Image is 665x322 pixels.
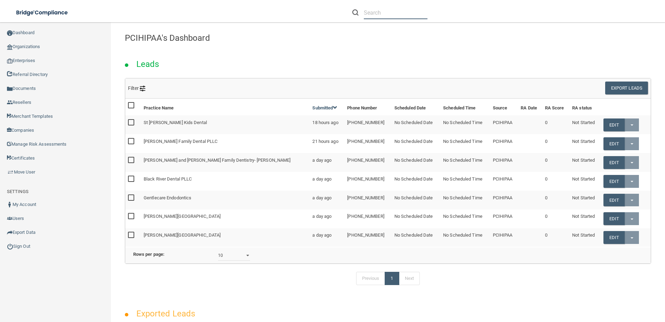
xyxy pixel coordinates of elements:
h4: PCIHIPAA's Dashboard [125,33,651,43]
td: 18 hours ago [310,115,344,134]
th: Source [490,99,518,115]
img: ic_reseller.de258add.png [7,100,13,105]
td: [PHONE_NUMBER] [344,209,392,228]
td: No Scheduled Date [392,191,440,209]
td: PCIHIPAA [490,115,518,134]
td: Not Started [569,228,601,247]
img: icon-documents.8dae5593.png [7,86,13,92]
td: a day ago [310,191,344,209]
td: 0 [542,115,569,134]
td: Not Started [569,191,601,209]
th: RA Date [518,99,542,115]
img: enterprise.0d942306.png [7,59,13,63]
td: a day ago [310,172,344,191]
td: PCIHIPAA [490,134,518,153]
td: Not Started [569,134,601,153]
td: 0 [542,228,569,247]
input: Search [364,6,427,19]
td: No Scheduled Date [392,172,440,191]
td: [PHONE_NUMBER] [344,153,392,172]
td: Not Started [569,172,601,191]
a: Edit [603,156,625,169]
td: No Scheduled Time [440,209,490,228]
span: Filter [128,85,146,91]
td: St [PERSON_NAME] Kids Dental [141,115,310,134]
td: Gentlecare Endodontics [141,191,310,209]
a: Submitted [312,105,337,110]
td: 21 hours ago [310,134,344,153]
button: Export Leads [605,82,648,94]
th: Scheduled Date [392,99,440,115]
td: Black River Dental PLLC [141,172,310,191]
td: 0 [542,172,569,191]
th: RA status [569,99,601,115]
td: PCIHIPAA [490,209,518,228]
a: Edit [603,212,625,225]
td: No Scheduled Time [440,134,490,153]
td: [PERSON_NAME][GEOGRAPHIC_DATA] [141,209,310,228]
img: icon-filter@2x.21656d0b.png [140,86,145,91]
td: PCIHIPAA [490,228,518,247]
td: 0 [542,191,569,209]
a: Previous [356,272,385,285]
th: Phone Number [344,99,392,115]
img: bridge_compliance_login_screen.278c3ca4.svg [10,6,74,20]
a: Edit [603,137,625,150]
a: Edit [603,194,625,207]
img: ic-search.3b580494.png [352,9,359,16]
label: SETTINGS [7,187,29,196]
h2: Leads [129,54,166,74]
td: No Scheduled Time [440,172,490,191]
th: Scheduled Time [440,99,490,115]
td: No Scheduled Time [440,228,490,247]
img: icon-export.b9366987.png [7,230,13,235]
td: [PHONE_NUMBER] [344,172,392,191]
th: Practice Name [141,99,310,115]
a: Next [399,272,420,285]
a: Edit [603,175,625,188]
img: briefcase.64adab9b.png [7,169,14,176]
td: a day ago [310,209,344,228]
td: a day ago [310,228,344,247]
td: [PERSON_NAME] Family Dental PLLC [141,134,310,153]
td: a day ago [310,153,344,172]
td: [PHONE_NUMBER] [344,134,392,153]
td: No Scheduled Time [440,115,490,134]
img: icon-users.e205127d.png [7,216,13,221]
td: No Scheduled Time [440,191,490,209]
td: 0 [542,134,569,153]
img: ic_dashboard_dark.d01f4a41.png [7,30,13,36]
a: Edit [603,118,625,131]
td: [PHONE_NUMBER] [344,191,392,209]
b: Rows per page: [133,252,165,257]
td: No Scheduled Date [392,115,440,134]
td: [PHONE_NUMBER] [344,115,392,134]
td: [PHONE_NUMBER] [344,228,392,247]
td: Not Started [569,209,601,228]
td: No Scheduled Date [392,153,440,172]
td: 0 [542,209,569,228]
td: [PERSON_NAME] and [PERSON_NAME] Family Dentistry- [PERSON_NAME] [141,153,310,172]
td: No Scheduled Date [392,209,440,228]
img: organization-icon.f8decf85.png [7,44,13,50]
td: PCIHIPAA [490,153,518,172]
td: No Scheduled Date [392,228,440,247]
td: 0 [542,153,569,172]
td: [PERSON_NAME][GEOGRAPHIC_DATA] [141,228,310,247]
th: RA Score [542,99,569,115]
td: Not Started [569,153,601,172]
a: 1 [385,272,399,285]
td: No Scheduled Time [440,153,490,172]
a: Edit [603,231,625,244]
td: Not Started [569,115,601,134]
td: PCIHIPAA [490,172,518,191]
img: ic_power_dark.7ecde6b1.png [7,243,13,250]
td: No Scheduled Date [392,134,440,153]
img: ic_user_dark.df1a06c3.png [7,202,13,207]
td: PCIHIPAA [490,191,518,209]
